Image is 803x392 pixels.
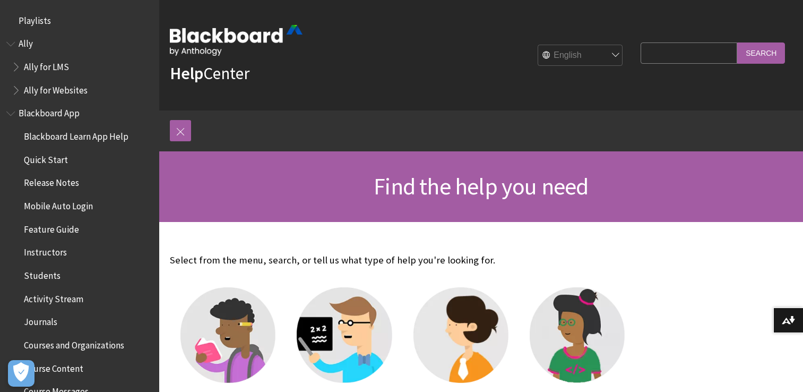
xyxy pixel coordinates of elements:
strong: Help [170,63,203,84]
span: Ally [19,35,33,49]
span: Courses and Organizations [24,336,124,351]
a: HelpCenter [170,63,249,84]
span: Release Notes [24,174,79,189]
span: Course Content [24,360,83,374]
img: Blackboard by Anthology [170,25,303,56]
span: Blackboard Learn App Help [24,127,128,142]
select: Site Language Selector [538,45,623,66]
span: Quick Start [24,151,68,165]
span: Journals [24,313,57,328]
p: Select from the menu, search, or tell us what type of help you're looking for. [170,253,635,267]
span: Feature Guide [24,220,79,235]
span: Ally for Websites [24,81,88,96]
input: Search [737,42,785,63]
nav: Book outline for Anthology Ally Help [6,35,153,99]
span: Mobile Auto Login [24,197,93,211]
span: Activity Stream [24,290,83,304]
span: Ally for LMS [24,58,69,72]
span: Students [24,267,61,281]
img: Administrator [413,287,508,382]
span: Find the help you need [374,172,588,201]
img: Student [180,287,275,382]
img: Instructor [297,287,392,382]
span: Playlists [19,12,51,26]
span: Blackboard App [19,105,80,119]
button: Open Preferences [8,360,34,387]
span: Instructors [24,244,67,258]
nav: Book outline for Playlists [6,12,153,30]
